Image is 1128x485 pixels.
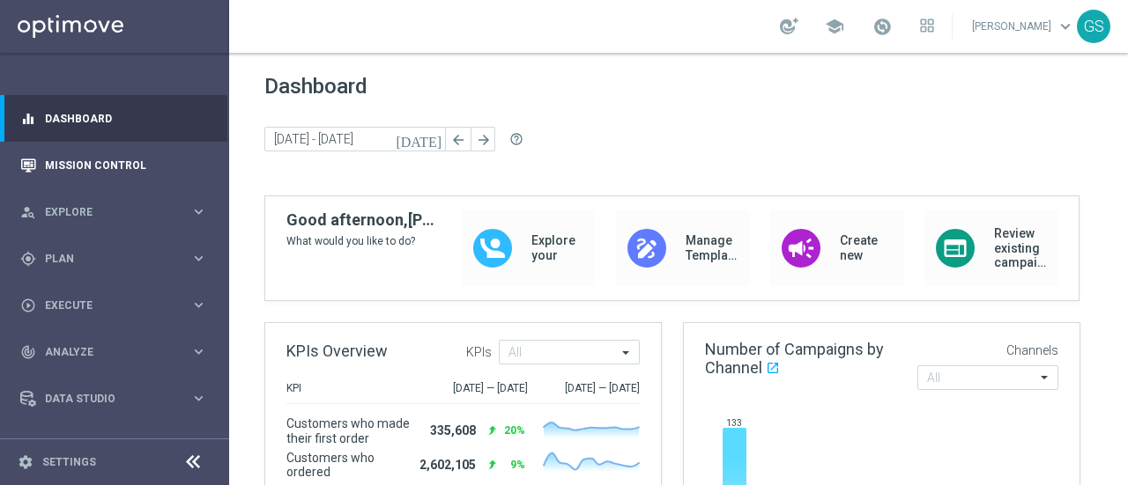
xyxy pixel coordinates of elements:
[45,393,190,404] span: Data Studio
[20,142,207,188] div: Mission Control
[20,204,36,220] i: person_search
[45,300,190,311] span: Execute
[45,422,184,468] a: Optibot
[20,422,207,468] div: Optibot
[825,17,844,36] span: school
[20,298,36,313] i: play_circle_outline
[45,207,190,217] span: Explore
[19,252,208,266] button: gps_fixed Plan keyboard_arrow_right
[1077,10,1110,43] div: GS
[19,205,208,219] button: person_search Explore keyboard_arrow_right
[20,204,190,220] div: Explore
[20,95,207,142] div: Dashboard
[190,250,207,267] i: keyboard_arrow_right
[20,344,190,360] div: Analyze
[20,298,190,313] div: Execute
[20,111,36,127] i: equalizer
[45,254,190,264] span: Plan
[970,13,1077,40] a: [PERSON_NAME]keyboard_arrow_down
[19,112,208,126] button: equalizer Dashboard
[20,437,36,453] i: lightbulb
[45,347,190,357] span: Analyze
[19,158,208,173] button: Mission Control
[190,343,207,360] i: keyboard_arrow_right
[20,391,190,407] div: Data Studio
[45,95,207,142] a: Dashboard
[19,345,208,359] button: track_changes Analyze keyboard_arrow_right
[42,457,96,467] a: Settings
[1056,17,1075,36] span: keyboard_arrow_down
[18,454,33,470] i: settings
[20,251,190,267] div: Plan
[19,392,208,406] button: Data Studio keyboard_arrow_right
[20,344,36,360] i: track_changes
[20,251,36,267] i: gps_fixed
[190,390,207,407] i: keyboard_arrow_right
[45,142,207,188] a: Mission Control
[19,298,208,312] button: play_circle_outline Execute keyboard_arrow_right
[190,297,207,313] i: keyboard_arrow_right
[190,203,207,220] i: keyboard_arrow_right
